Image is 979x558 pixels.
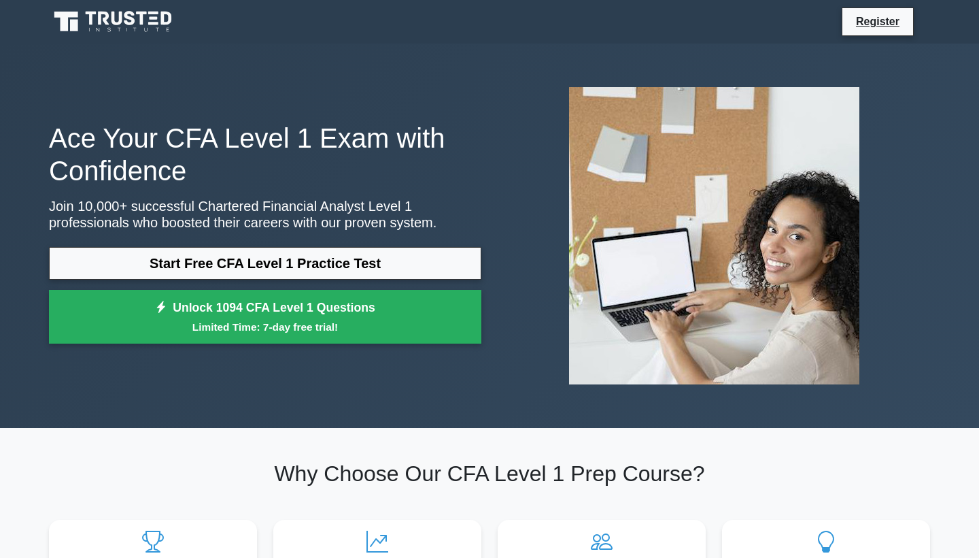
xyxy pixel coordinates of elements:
[49,461,930,487] h2: Why Choose Our CFA Level 1 Prep Course?
[49,247,481,280] a: Start Free CFA Level 1 Practice Test
[66,319,464,335] small: Limited Time: 7-day free trial!
[848,13,908,30] a: Register
[49,198,481,231] p: Join 10,000+ successful Chartered Financial Analyst Level 1 professionals who boosted their caree...
[49,290,481,344] a: Unlock 1094 CFA Level 1 QuestionsLimited Time: 7-day free trial!
[49,122,481,187] h1: Ace Your CFA Level 1 Exam with Confidence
